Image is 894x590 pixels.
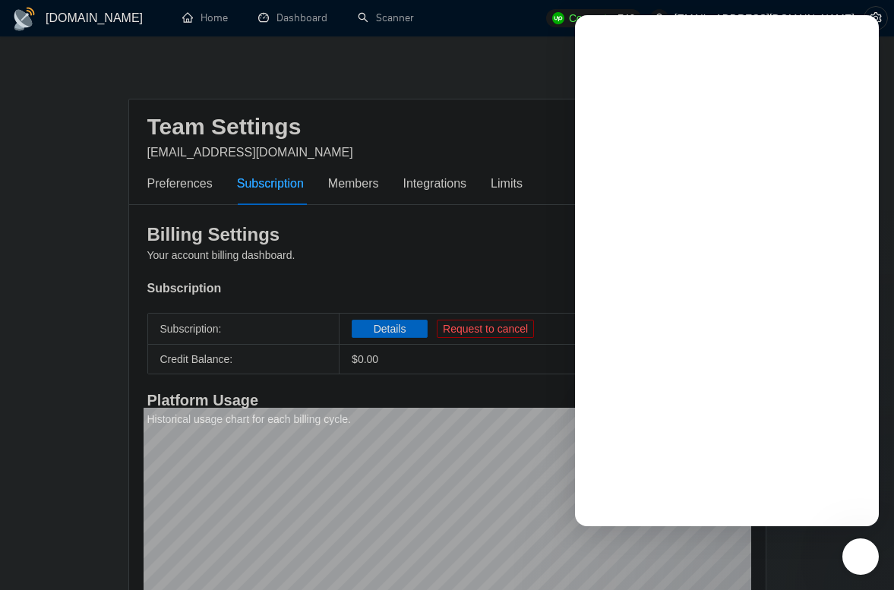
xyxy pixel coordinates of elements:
div: Members [328,174,379,193]
h4: Platform Usage [147,390,747,411]
span: setting [864,12,887,24]
a: dashboardDashboard [258,11,327,24]
span: Subscription: [160,323,222,335]
span: Details [374,320,406,337]
span: Request to cancel [443,320,528,337]
span: Your account billing dashboard. [147,249,295,261]
span: [EMAIL_ADDRESS][DOMAIN_NAME] [147,146,353,159]
img: logo [12,7,36,31]
div: Subscription [237,174,304,193]
img: upwork-logo.png [552,12,564,24]
span: user [654,13,665,24]
span: Credit Balance: [160,353,233,365]
a: setting [864,12,888,24]
h2: Team Settings [147,112,747,143]
button: setting [864,6,888,30]
iframe: Intercom live chat [842,538,879,575]
span: $ 0.00 [352,353,378,365]
h3: Billing Settings [147,222,747,247]
span: 746 [618,10,634,27]
button: Request to cancel [437,320,534,338]
div: Preferences [147,174,213,193]
div: Integrations [403,174,467,193]
div: Subscription [147,279,747,298]
button: Details [352,320,428,338]
iframe: Intercom live chat [575,15,879,526]
a: searchScanner [358,11,414,24]
span: Connects: [569,10,614,27]
a: homeHome [182,11,228,24]
div: Limits [491,174,523,193]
